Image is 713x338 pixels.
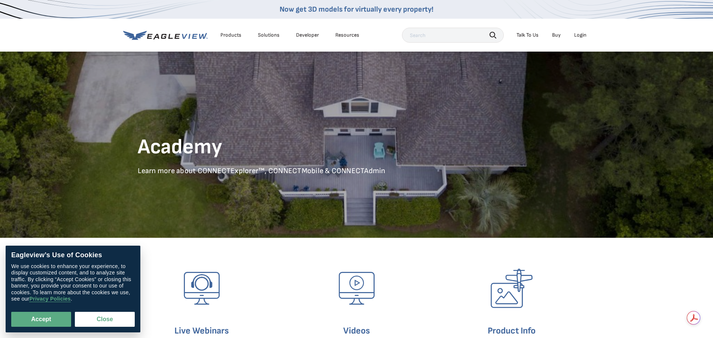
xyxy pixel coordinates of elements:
a: Developer [296,32,319,39]
input: Search [402,28,504,43]
div: Eagleview’s Use of Cookies [11,251,135,259]
h1: Academy [138,134,576,160]
div: Solutions [258,32,280,39]
a: Now get 3D models for virtually every property! [280,5,433,14]
a: Buy [552,32,561,39]
a: Privacy Policies [29,296,70,302]
div: We use cookies to enhance your experience, to display customized content, and to analyze site tra... [11,263,135,302]
div: Products [220,32,241,39]
button: Accept [11,312,71,327]
div: Talk To Us [517,32,539,39]
h6: Product Info [448,324,576,338]
div: Resources [335,32,359,39]
h6: Live Webinars [138,324,266,338]
div: Login [574,32,586,39]
p: Learn more about CONNECTExplorer™, CONNECTMobile & CONNECTAdmin [138,166,576,176]
button: Close [75,312,135,327]
h6: Videos [293,324,421,338]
